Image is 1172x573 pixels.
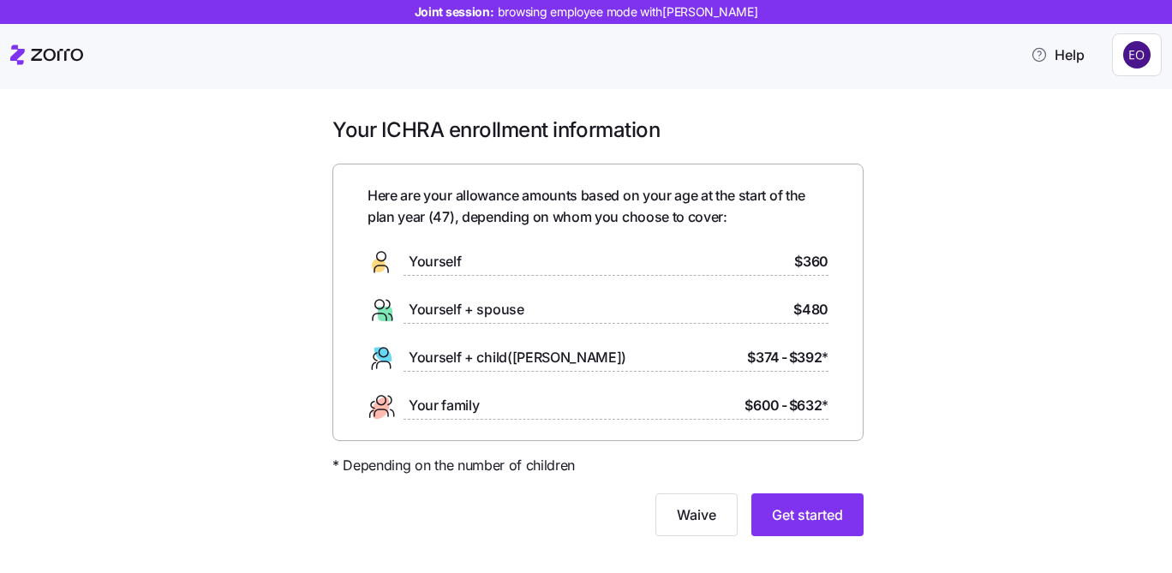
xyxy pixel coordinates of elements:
span: Yourself [409,251,461,272]
span: Waive [677,504,716,525]
span: Here are your allowance amounts based on your age at the start of the plan year ( 47 ), depending... [368,185,828,228]
span: * Depending on the number of children [332,455,575,476]
span: Your family [409,395,479,416]
span: $600 [744,395,780,416]
button: Waive [655,493,738,536]
span: Yourself + spouse [409,299,524,320]
span: $632 [789,395,828,416]
span: Get started [772,504,843,525]
h1: Your ICHRA enrollment information [332,116,864,143]
span: browsing employee mode with [PERSON_NAME] [498,3,758,21]
span: - [781,347,787,368]
button: Help [1017,38,1098,72]
span: $480 [793,299,828,320]
span: Help [1031,45,1085,65]
span: $374 [747,347,780,368]
span: Joint session: [415,3,758,21]
img: 0191e97c8e2ffd6180b26e284e37fe17 [1123,41,1151,69]
span: - [781,395,787,416]
span: $360 [794,251,828,272]
button: Get started [751,493,864,536]
span: Yourself + child([PERSON_NAME]) [409,347,626,368]
span: $392 [789,347,828,368]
